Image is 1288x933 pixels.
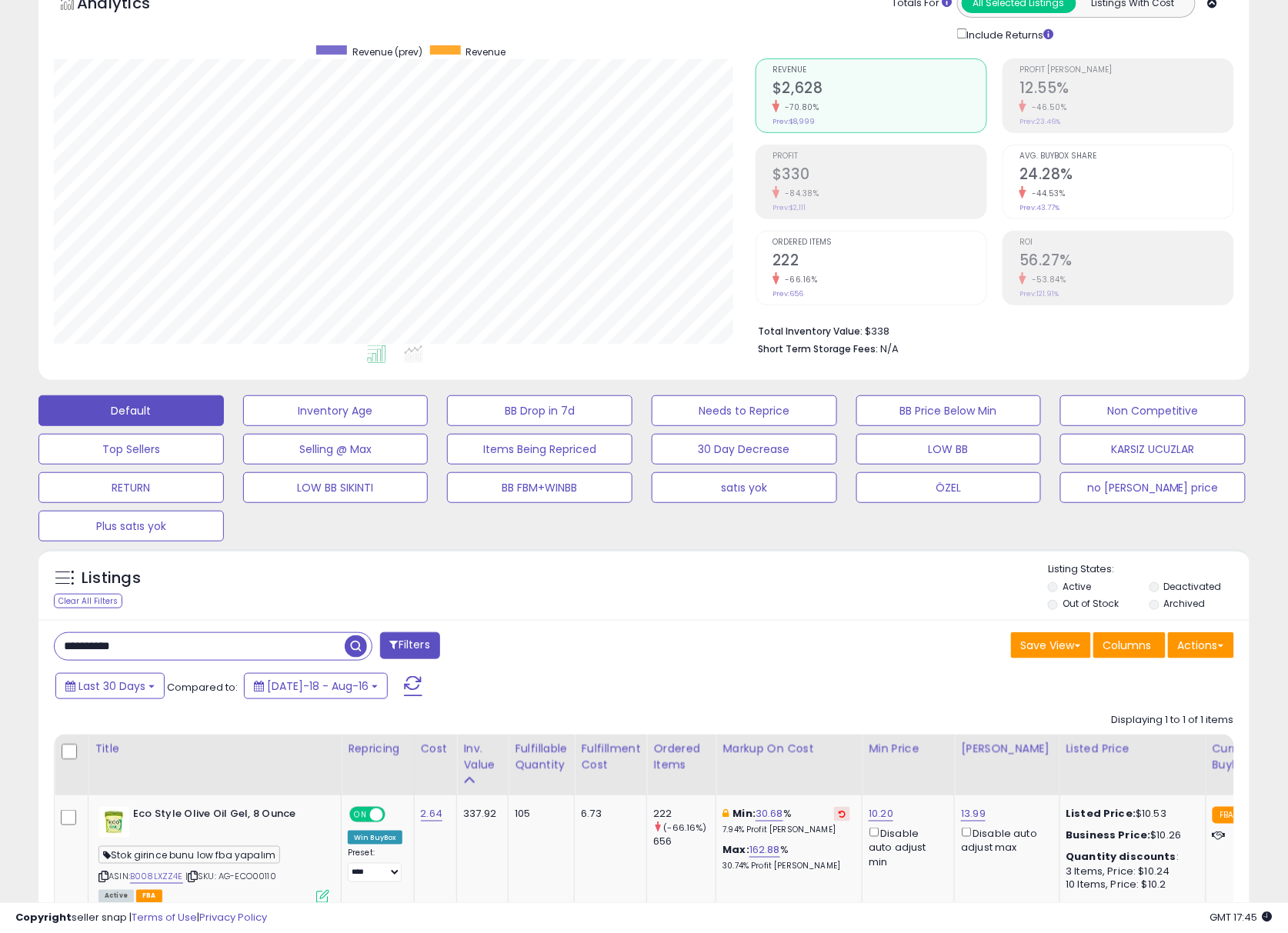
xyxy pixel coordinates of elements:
div: % [722,843,850,871]
a: 30.68 [756,806,783,821]
span: Compared to: [167,680,238,695]
a: Terms of Use [132,910,197,925]
div: 337.92 [463,807,496,821]
p: 30.74% Profit [PERSON_NAME] [722,861,850,871]
button: no [PERSON_NAME] price [1060,472,1246,503]
div: Include Returns [946,25,1073,43]
strong: Copyright [15,910,72,925]
h2: $2,628 [772,79,986,100]
label: Active [1063,580,1092,593]
small: (-66.16%) [664,821,707,834]
div: 105 [515,807,562,821]
small: -44.53% [1026,188,1066,199]
button: satıs yok [652,472,837,503]
span: N/A [880,342,899,356]
button: Top Sellers [38,434,224,465]
span: Ordered Items [772,238,986,247]
div: 10 Items, Price: $10.2 [1066,878,1194,892]
b: Business Price: [1066,828,1151,842]
div: 656 [653,835,716,848]
a: 2.64 [421,806,443,821]
div: 6.73 [581,807,635,821]
a: Privacy Policy [199,910,267,925]
button: LOW BB SIKINTI [243,472,429,503]
b: Listed Price: [1066,806,1136,821]
b: Max: [722,842,749,857]
h2: 222 [772,252,986,272]
button: Save View [1011,632,1091,658]
div: ASIN: [98,807,329,901]
div: seller snap | | [15,911,267,925]
a: 10.20 [869,806,893,821]
div: 222 [653,807,716,821]
button: Items Being Repriced [447,434,632,465]
button: Inventory Age [243,395,429,426]
span: Revenue [772,66,986,75]
span: Columns [1103,638,1152,653]
button: KARSIZ UCUZLAR [1060,434,1246,465]
small: Prev: 656 [772,289,803,298]
a: 162.88 [749,842,780,858]
a: 13.99 [961,806,986,821]
button: BB Price Below Min [856,395,1042,426]
span: All listings currently available for purchase on Amazon [98,890,134,903]
b: Min: [733,806,756,821]
button: BB FBM+WINBB [447,472,632,503]
small: Prev: $8,999 [772,117,815,126]
div: Win BuyBox [348,831,402,845]
button: ÖZEL [856,472,1042,503]
li: $338 [758,321,1223,339]
div: Title [95,741,335,757]
button: 30 Day Decrease [652,434,837,465]
div: Fulfillment Cost [581,741,640,773]
span: Last 30 Days [78,678,145,694]
b: Short Term Storage Fees: [758,342,878,355]
small: -53.84% [1026,274,1066,285]
small: -84.38% [779,188,819,199]
span: ROI [1019,238,1233,247]
span: Revenue (prev) [352,45,422,58]
p: 7.94% Profit [PERSON_NAME] [722,825,850,835]
div: Fulfillable Quantity [515,741,568,773]
div: Min Price [869,741,948,757]
button: Actions [1168,632,1234,658]
button: Plus satıs yok [38,511,224,541]
div: Ordered Items [653,741,709,773]
span: ON [351,808,370,821]
div: Inv. value [463,741,502,773]
small: Prev: $2,111 [772,203,806,212]
span: [DATE]-18 - Aug-16 [267,678,369,694]
span: FBA [136,890,162,903]
button: Needs to Reprice [652,395,837,426]
small: FBA [1213,807,1241,824]
img: 41EOQbkCuXL._SL40_.jpg [98,807,129,838]
span: Profit [772,152,986,161]
button: Selling @ Max [243,434,429,465]
div: Listed Price [1066,741,1200,757]
div: % [722,807,850,835]
small: Prev: 43.77% [1019,203,1059,212]
button: Non Competitive [1060,395,1246,426]
button: LOW BB [856,434,1042,465]
div: $10.26 [1066,828,1194,842]
b: Quantity discounts [1066,849,1177,864]
h2: 24.28% [1019,165,1233,186]
button: Default [38,395,224,426]
small: Prev: 23.46% [1019,117,1060,126]
b: Total Inventory Value: [758,325,863,338]
div: Markup on Cost [722,741,856,757]
label: Out of Stock [1063,597,1119,610]
h5: Listings [82,568,141,589]
button: [DATE]-18 - Aug-16 [244,673,388,699]
div: $10.53 [1066,807,1194,821]
div: Cost [421,741,451,757]
h2: 56.27% [1019,252,1233,272]
button: RETURN [38,472,224,503]
div: 3 Items, Price: $10.24 [1066,865,1194,878]
button: BB Drop in 7d [447,395,632,426]
label: Archived [1164,597,1206,610]
span: Stok girince bunu low fba yapalım [98,846,280,864]
div: Disable auto adjust max [961,825,1047,855]
label: Deactivated [1164,580,1222,593]
div: Repricing [348,741,408,757]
